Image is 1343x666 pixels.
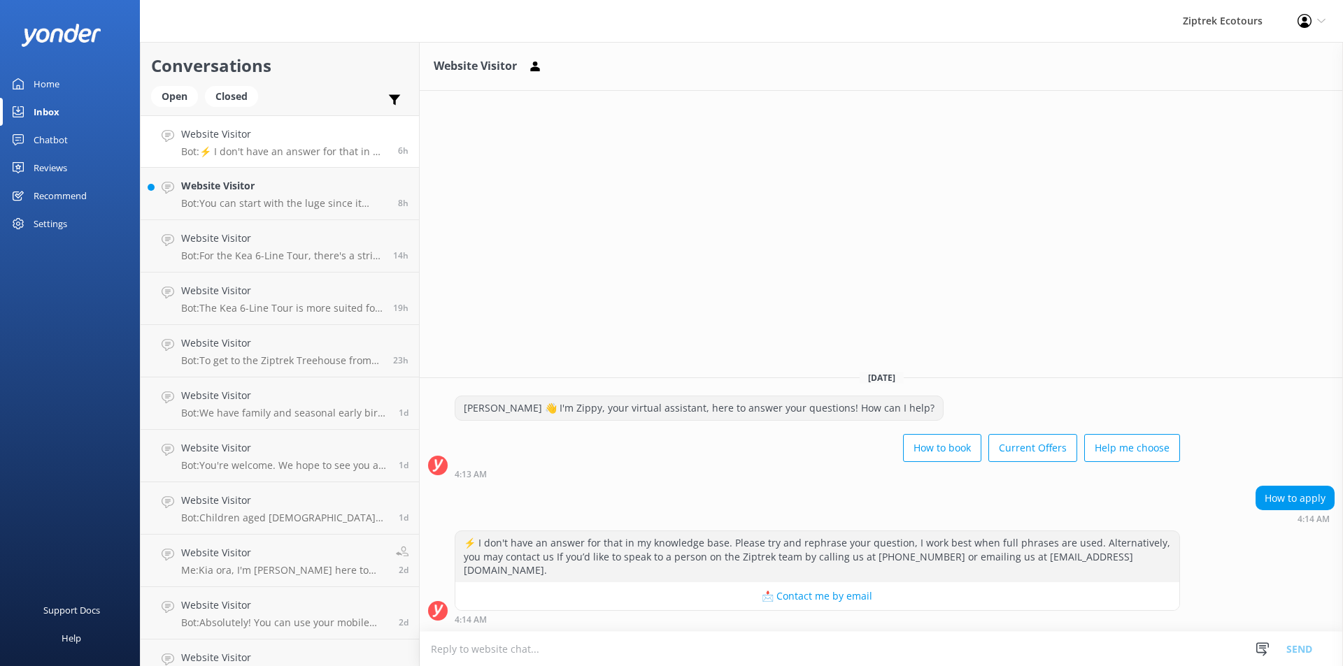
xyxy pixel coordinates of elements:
span: Sep 28 2025 09:58am (UTC +13:00) Pacific/Auckland [399,564,408,576]
div: How to apply [1256,486,1334,510]
div: ⚡ I don't have an answer for that in my knowledge base. Please try and rephrase your question, I ... [455,531,1179,582]
p: Bot: ⚡ I don't have an answer for that in my knowledge base. Please try and rephrase your questio... [181,145,388,158]
h4: Website Visitor [181,650,388,665]
p: Bot: Absolutely! You can use your mobile phone on all ziplines except for the 6th zipline, as lon... [181,616,388,629]
button: Help me choose [1084,434,1180,462]
span: Sep 30 2025 04:14am (UTC +13:00) Pacific/Auckland [398,145,408,157]
a: Website VisitorBot:Children aged [DEMOGRAPHIC_DATA] need to be accompanied by an adult on our tou... [141,482,419,535]
h4: Website Visitor [181,493,388,508]
a: Website VisitorBot:You can start with the luge since it begins and ends at the top of the Skyline... [141,168,419,220]
h4: Website Visitor [181,178,388,194]
button: How to book [903,434,981,462]
div: Closed [205,86,258,107]
a: Website VisitorBot:The Kea 6-Line Tour is more suited for those seeking a higher adrenaline facto... [141,273,419,325]
button: 📩 Contact me by email [455,582,1179,610]
h4: Website Visitor [181,545,385,560]
div: Sep 30 2025 04:14am (UTC +13:00) Pacific/Auckland [1256,514,1335,523]
div: Inbox [34,98,59,126]
div: Chatbot [34,126,68,154]
strong: 4:14 AM [455,616,487,624]
h4: Website Visitor [181,440,388,456]
h2: Conversations [151,52,408,79]
h4: Website Visitor [181,388,388,403]
a: Website VisitorBot:We have family and seasonal early bird discounts available! These offers can c... [141,377,419,430]
div: Support Docs [43,596,100,624]
h4: Website Visitor [181,335,383,351]
p: Bot: To get to the Ziptrek Treehouse from the Skyline, you can take the Skyline Gondola up to [PE... [181,354,383,367]
button: Current Offers [988,434,1077,462]
span: Sep 27 2025 07:01pm (UTC +13:00) Pacific/Auckland [399,616,408,628]
p: Bot: For the Kea 6-Line Tour, there's a strict minimum weight limit of 30kg. If your child is und... [181,249,383,262]
h4: Website Visitor [181,598,388,613]
a: Website VisitorBot:To get to the Ziptrek Treehouse from the Skyline, you can take the Skyline Gon... [141,325,419,377]
h3: Website Visitor [434,57,517,75]
span: Sep 29 2025 02:42pm (UTC +13:00) Pacific/Auckland [393,302,408,314]
h4: Website Visitor [181,126,388,142]
div: Sep 30 2025 04:14am (UTC +13:00) Pacific/Auckland [455,614,1180,624]
img: yonder-white-logo.png [21,24,101,47]
h4: Website Visitor [181,283,383,298]
a: Website VisitorBot:Absolutely! You can use your mobile phone on all ziplines except for the 6th z... [141,587,419,639]
p: Bot: The Kea 6-Line Tour is more suited for those seeking a higher adrenaline factor and may not ... [181,302,383,314]
div: [PERSON_NAME] 👋 I'm Zippy, your virtual assistant, here to answer your questions! How can I help? [455,396,943,420]
div: Open [151,86,198,107]
div: Settings [34,210,67,238]
div: Help [62,624,81,652]
h4: Website Visitor [181,231,383,246]
span: Sep 29 2025 07:45pm (UTC +13:00) Pacific/Auckland [393,249,408,261]
a: Website VisitorBot:⚡ I don't have an answer for that in my knowledge base. Please try and rephras... [141,115,419,168]
a: Closed [205,88,265,103]
a: Website VisitorBot:For the Kea 6-Line Tour, there's a strict minimum weight limit of 30kg. If you... [141,220,419,273]
span: Sep 28 2025 06:13pm (UTC +13:00) Pacific/Auckland [399,459,408,471]
div: Reviews [34,154,67,182]
a: Website VisitorBot:You're welcome. We hope to see you at Ziptrek Ecotours soon!1d [141,430,419,482]
p: Bot: We have family and seasonal early bird discounts available! These offers can change througho... [181,407,388,419]
p: Bot: You're welcome. We hope to see you at Ziptrek Ecotours soon! [181,459,388,472]
span: Sep 29 2025 09:35am (UTC +13:00) Pacific/Auckland [399,407,408,419]
p: Bot: Children aged [DEMOGRAPHIC_DATA] need to be accompanied by an adult on our tours. Anyone age... [181,512,388,524]
span: Sep 28 2025 05:12pm (UTC +13:00) Pacific/Auckland [399,512,408,523]
p: Me: Kia ora, I'm [PERSON_NAME] here to help from Guest Services! During the peak period, we have ... [181,564,385,577]
a: Open [151,88,205,103]
strong: 4:14 AM [1298,515,1330,523]
div: Sep 30 2025 04:13am (UTC +13:00) Pacific/Auckland [455,469,1180,479]
span: Sep 29 2025 10:57am (UTC +13:00) Pacific/Auckland [393,354,408,366]
span: Sep 30 2025 01:52am (UTC +13:00) Pacific/Auckland [398,197,408,209]
div: Home [34,70,59,98]
a: Website VisitorMe:Kia ora, I'm [PERSON_NAME] here to help from Guest Services! During the peak pe... [141,535,419,587]
span: [DATE] [860,372,904,384]
strong: 4:13 AM [455,470,487,479]
div: Recommend [34,182,87,210]
p: Bot: You can start with the luge since it begins and ends at the top of the Skyline gondola. Afte... [181,197,388,210]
